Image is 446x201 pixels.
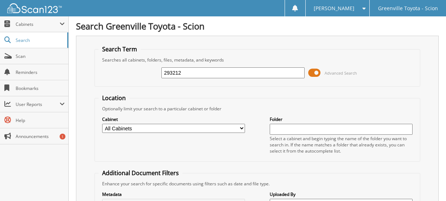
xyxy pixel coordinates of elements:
[99,57,416,63] div: Searches all cabinets, folders, files, metadata, and keywords
[16,101,60,107] span: User Reports
[270,116,413,122] label: Folder
[76,20,439,32] h1: Search Greenville Toyota - Scion
[60,134,65,139] div: 1
[314,6,354,11] span: [PERSON_NAME]
[99,94,129,102] legend: Location
[16,133,65,139] span: Announcements
[99,169,182,177] legend: Additional Document Filters
[102,116,245,122] label: Cabinet
[99,106,416,112] div: Optionally limit your search to a particular cabinet or folder
[16,21,60,27] span: Cabinets
[102,191,245,197] label: Metadata
[7,3,62,13] img: scan123-logo-white.svg
[16,53,65,59] span: Scan
[99,181,416,187] div: Enhance your search for specific documents using filters such as date and file type.
[16,117,65,123] span: Help
[16,85,65,91] span: Bookmarks
[378,6,438,11] span: Greenville Toyota - Scion
[270,135,413,154] div: Select a cabinet and begin typing the name of the folder you want to search in. If the name match...
[325,70,357,76] span: Advanced Search
[16,37,64,43] span: Search
[16,69,65,75] span: Reminders
[99,45,141,53] legend: Search Term
[270,191,413,197] label: Uploaded By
